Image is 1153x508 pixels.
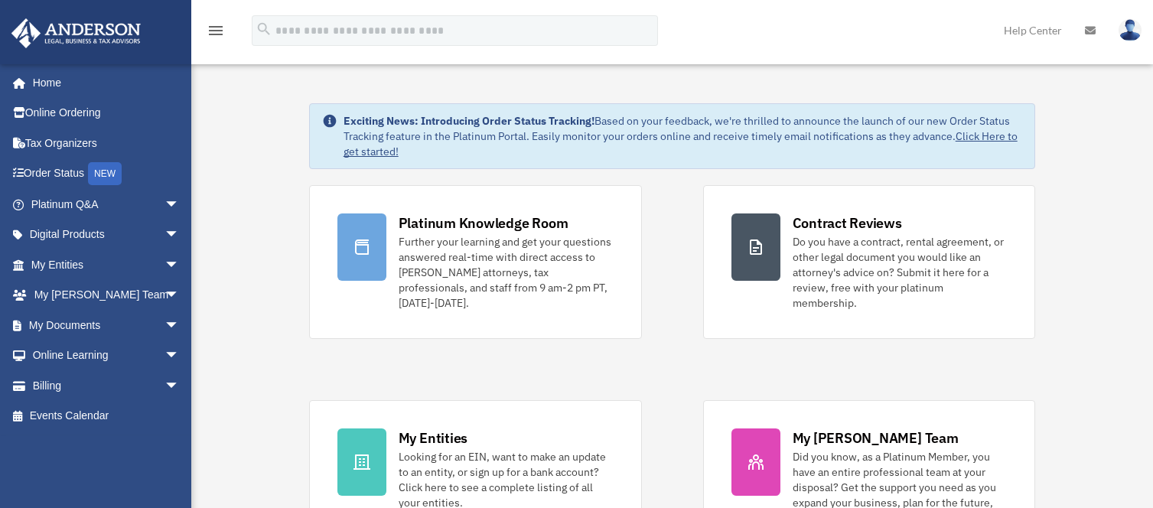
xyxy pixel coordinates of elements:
[344,113,1023,159] div: Based on your feedback, we're thrilled to announce the launch of our new Order Status Tracking fe...
[11,158,203,190] a: Order StatusNEW
[344,114,594,128] strong: Exciting News: Introducing Order Status Tracking!
[164,370,195,402] span: arrow_drop_down
[399,213,568,233] div: Platinum Knowledge Room
[164,249,195,281] span: arrow_drop_down
[703,185,1036,339] a: Contract Reviews Do you have a contract, rental agreement, or other legal document you would like...
[399,234,614,311] div: Further your learning and get your questions answered real-time with direct access to [PERSON_NAM...
[207,27,225,40] a: menu
[309,185,642,339] a: Platinum Knowledge Room Further your learning and get your questions answered real-time with dire...
[793,428,959,448] div: My [PERSON_NAME] Team
[164,310,195,341] span: arrow_drop_down
[88,162,122,185] div: NEW
[164,189,195,220] span: arrow_drop_down
[11,67,195,98] a: Home
[11,98,203,129] a: Online Ordering
[793,213,902,233] div: Contract Reviews
[11,280,203,311] a: My [PERSON_NAME] Teamarrow_drop_down
[164,340,195,372] span: arrow_drop_down
[1119,19,1142,41] img: User Pic
[164,280,195,311] span: arrow_drop_down
[11,249,203,280] a: My Entitiesarrow_drop_down
[11,370,203,401] a: Billingarrow_drop_down
[207,21,225,40] i: menu
[256,21,272,37] i: search
[11,128,203,158] a: Tax Organizers
[399,428,467,448] div: My Entities
[11,340,203,371] a: Online Learningarrow_drop_down
[11,401,203,431] a: Events Calendar
[344,129,1018,158] a: Click Here to get started!
[793,234,1008,311] div: Do you have a contract, rental agreement, or other legal document you would like an attorney's ad...
[11,189,203,220] a: Platinum Q&Aarrow_drop_down
[7,18,145,48] img: Anderson Advisors Platinum Portal
[11,310,203,340] a: My Documentsarrow_drop_down
[164,220,195,251] span: arrow_drop_down
[11,220,203,250] a: Digital Productsarrow_drop_down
